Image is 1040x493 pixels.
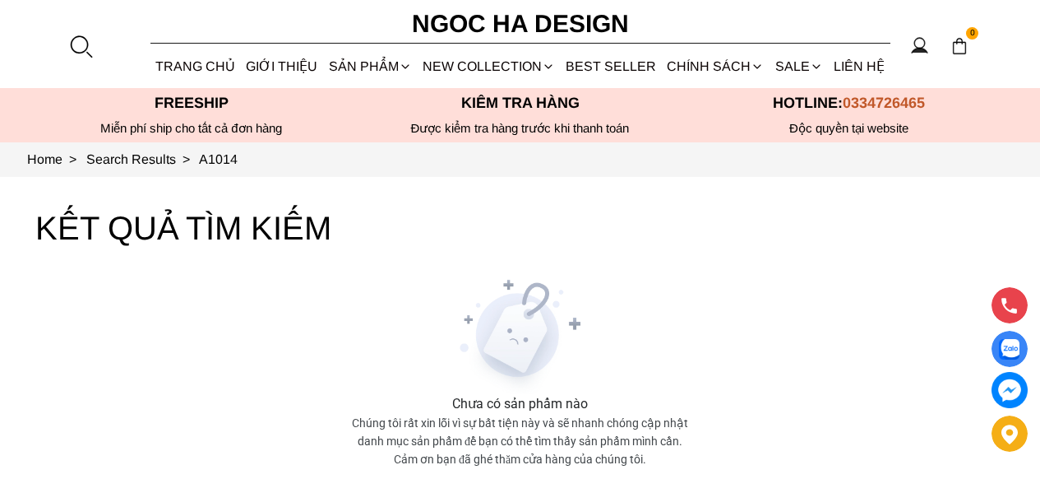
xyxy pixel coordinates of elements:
[662,44,770,88] div: Chính sách
[685,95,1014,112] p: Hotline:
[561,44,662,88] a: BEST SELLER
[345,414,695,468] p: Chúng tôi rất xin lỗi vì sự bất tiện này và sẽ nhanh chóng cập nhật danh mục sản phẩm để bạn có t...
[356,121,685,136] p: Được kiểm tra hàng trước khi thanh toán
[86,152,199,166] a: Link to Search Results
[828,44,890,88] a: LIÊN HỆ
[241,44,323,88] a: GIỚI THIỆU
[966,27,979,40] span: 0
[999,339,1019,360] img: Display image
[770,44,828,88] a: SALE
[452,394,588,414] div: Chưa có sản phẩm nào
[176,152,196,166] span: >
[417,44,560,88] a: NEW COLLECTION
[991,372,1028,408] a: messenger
[27,95,356,112] p: Freeship
[950,37,968,55] img: img-CART-ICON-ksit0nf1
[27,121,356,136] div: Miễn phí ship cho tất cả đơn hàng
[199,152,238,166] a: Link to A1014
[323,44,417,88] div: SẢN PHẨM
[455,263,586,394] img: empty-product
[35,202,1005,254] h3: KẾT QUẢ TÌM KIẾM
[461,95,580,111] font: Kiểm tra hàng
[397,4,644,44] a: Ngoc Ha Design
[991,331,1028,367] a: Display image
[150,44,241,88] a: TRANG CHỦ
[843,95,925,111] span: 0334726465
[27,152,86,166] a: Link to Home
[685,121,1014,136] h6: Độc quyền tại website
[62,152,83,166] span: >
